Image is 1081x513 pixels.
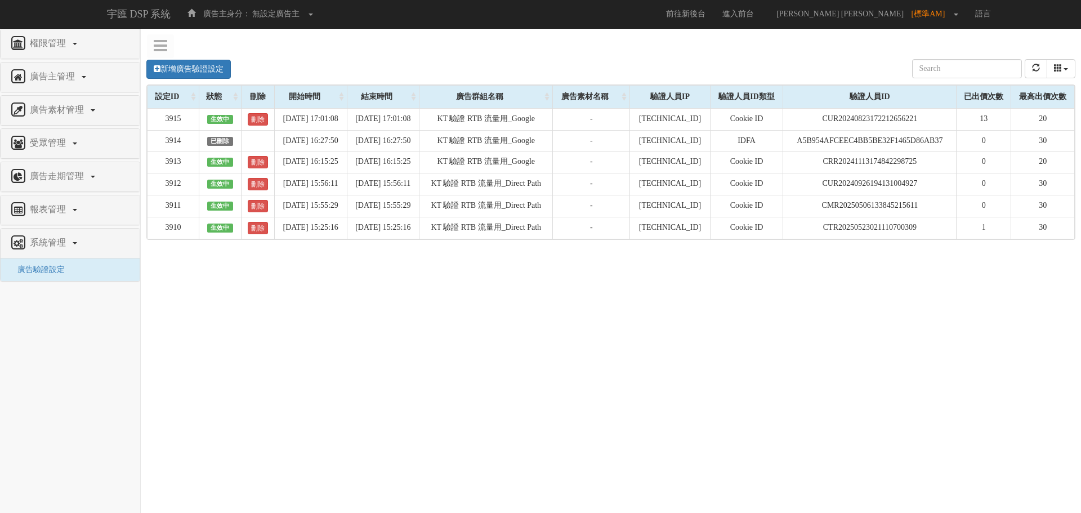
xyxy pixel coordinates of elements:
td: [DATE] 15:55:29 [347,195,419,217]
a: 刪除 [248,200,268,212]
a: 刪除 [248,156,268,168]
span: 報表管理 [27,204,72,214]
td: 30 [1011,130,1075,151]
div: Columns [1047,59,1076,78]
td: 30 [1011,217,1075,239]
td: Cookie ID [710,195,783,217]
td: [TECHNICAL_ID] [630,130,710,151]
a: 廣告素材管理 [9,101,131,119]
span: [PERSON_NAME] [PERSON_NAME] [771,10,909,18]
td: 1 [957,217,1011,239]
div: 驗證人員ID [783,86,956,108]
td: [DATE] 17:01:08 [347,108,419,130]
td: IDFA [710,130,783,151]
td: Cookie ID [710,151,783,173]
span: 生效中 [207,202,233,211]
td: 0 [957,195,1011,217]
td: 3915 [148,108,199,130]
td: [DATE] 16:15:25 [274,151,347,173]
td: CTR20250523021110700309 [783,217,957,239]
span: 生效中 [207,180,233,189]
td: CUR20240823172212656221 [783,108,957,130]
td: 0 [957,151,1011,173]
div: 廣告素材名稱 [553,86,629,108]
td: 20 [1011,108,1075,130]
td: KT 驗證 RTB 流量用_Google [419,130,553,151]
td: - [553,130,630,151]
td: 0 [957,130,1011,151]
td: [TECHNICAL_ID] [630,217,710,239]
td: 30 [1011,195,1075,217]
td: [DATE] 16:15:25 [347,151,419,173]
span: 無設定廣告主 [252,10,300,18]
td: 30 [1011,173,1075,195]
a: 權限管理 [9,35,131,53]
td: CMR20250506133845215611 [783,195,957,217]
a: 刪除 [248,178,268,190]
td: 3913 [148,151,199,173]
a: 刪除 [248,222,268,234]
a: 系統管理 [9,234,131,252]
td: - [553,217,630,239]
div: 已出價次數 [957,86,1011,108]
td: KT 驗證 RTB 流量用_Google [419,151,553,173]
span: 廣告主管理 [27,72,81,81]
div: 設定ID [148,86,199,108]
div: 開始時間 [275,86,347,108]
a: 刪除 [248,113,268,126]
a: 廣告主管理 [9,68,131,86]
td: [TECHNICAL_ID] [630,173,710,195]
td: 13 [957,108,1011,130]
td: - [553,195,630,217]
td: - [553,108,630,130]
span: 生效中 [207,115,233,124]
td: [DATE] 16:27:50 [347,130,419,151]
span: 廣告主身分： [203,10,251,18]
td: KT 驗證 RTB 流量用_Direct Path [419,173,553,195]
td: 3914 [148,130,199,151]
td: [DATE] 17:01:08 [274,108,347,130]
a: 報表管理 [9,201,131,219]
td: [DATE] 15:25:16 [274,217,347,239]
span: 權限管理 [27,38,72,48]
span: 系統管理 [27,238,72,247]
td: [TECHNICAL_ID] [630,108,710,130]
td: - [553,173,630,195]
td: [DATE] 15:25:16 [347,217,419,239]
a: 廣告驗證設定 [9,265,65,274]
td: [DATE] 15:56:11 [347,173,419,195]
td: A5B954AFCEEC4BB5BE32F1465D86AB37 [783,130,957,151]
div: 最高出價次數 [1011,86,1074,108]
td: 3910 [148,217,199,239]
a: 廣告走期管理 [9,168,131,186]
td: Cookie ID [710,217,783,239]
td: 3912 [148,173,199,195]
td: KT 驗證 RTB 流量用_Direct Path [419,217,553,239]
span: [標準AM] [912,10,951,18]
a: 受眾管理 [9,135,131,153]
span: 受眾管理 [27,138,72,148]
td: 0 [957,173,1011,195]
td: KT 驗證 RTB 流量用_Google [419,108,553,130]
div: 狀態 [199,86,241,108]
td: 20 [1011,151,1075,173]
td: KT 驗證 RTB 流量用_Direct Path [419,195,553,217]
td: [TECHNICAL_ID] [630,151,710,173]
td: [DATE] 16:27:50 [274,130,347,151]
span: 廣告素材管理 [27,105,90,114]
td: [DATE] 15:56:11 [274,173,347,195]
span: 已刪除 [207,137,233,146]
td: CUR20240926194131004927 [783,173,957,195]
span: 生效中 [207,158,233,167]
div: 驗證人員IP [630,86,709,108]
td: Cookie ID [710,108,783,130]
a: 新增廣告驗證設定 [146,60,231,79]
td: Cookie ID [710,173,783,195]
input: Search [912,59,1022,78]
span: 生效中 [207,224,233,233]
div: 結束時間 [347,86,419,108]
div: 刪除 [242,86,274,108]
div: 廣告群組名稱 [419,86,552,108]
span: 廣告走期管理 [27,171,90,181]
td: 3911 [148,195,199,217]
